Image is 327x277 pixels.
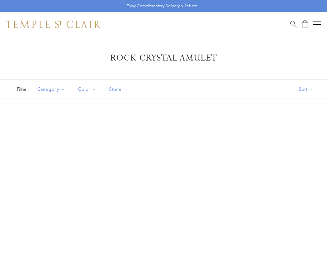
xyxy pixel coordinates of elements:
[313,21,321,28] button: Open navigation
[6,21,100,28] img: Temple St. Clair
[34,85,70,93] span: Category
[285,80,327,99] button: Show sort by
[302,20,308,28] a: Open Shopping Bag
[16,52,311,64] h1: Rock Crystal Amulet
[290,20,297,28] a: Search
[104,82,133,96] button: Stone
[33,82,70,96] button: Category
[73,82,101,96] button: Color
[127,3,197,9] p: Enjoy Complimentary Delivery & Returns
[75,85,101,93] span: Color
[106,85,133,93] span: Stone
